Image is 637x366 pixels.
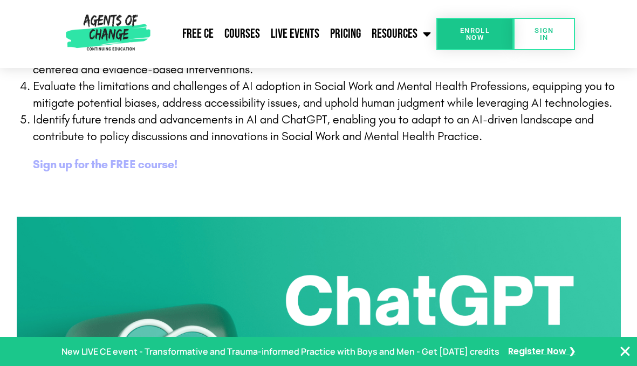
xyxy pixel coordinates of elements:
a: Register Now ❯ [508,344,576,360]
p: New LIVE CE event - Transformative and Trauma-informed Practice with Boys and Men - Get [DATE] cr... [61,344,499,360]
a: Sign up for the FREE course! [33,157,177,171]
p: Evaluate the limitations and challenges of AI adoption in Social Work and Mental Health Professio... [33,78,626,112]
a: Live Events [265,20,325,47]
a: Pricing [325,20,366,47]
p: Identify future trends and advancements in AI and ChatGPT, enabling you to adapt to an AI-driven ... [33,112,626,145]
a: Resources [366,20,436,47]
a: Courses [219,20,265,47]
span: SIGN IN [531,27,558,41]
nav: Menu [154,20,436,47]
a: Enroll Now [436,18,513,50]
span: Enroll Now [454,27,496,41]
button: Close Banner [619,345,632,358]
a: SIGN IN [513,18,575,50]
a: Free CE [177,20,219,47]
